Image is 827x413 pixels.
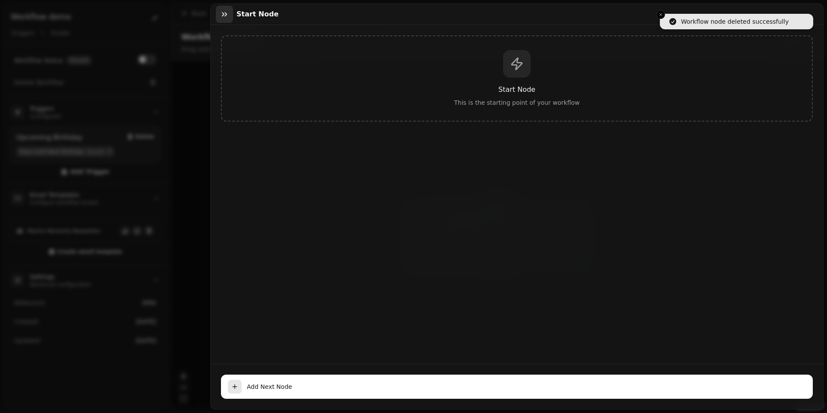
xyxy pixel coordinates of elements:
h3: Start Node [236,84,798,95]
div: Workflow node deleted successfully [681,17,789,26]
span: Add Next Node [247,382,806,391]
p: This is the starting point of your workflow [236,98,798,107]
button: Close toast [656,10,665,19]
button: Add Next Node [221,375,813,399]
h3: Start node [236,9,282,19]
